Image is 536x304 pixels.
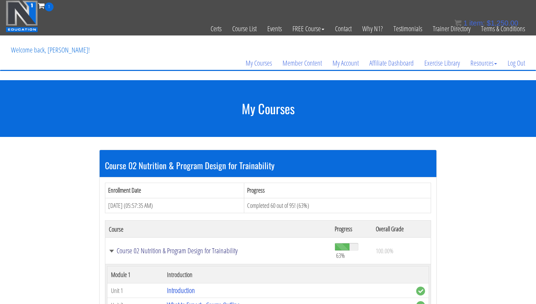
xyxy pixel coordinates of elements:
a: Log Out [502,46,530,80]
a: 1 item: $1,250.00 [454,19,518,27]
a: Certs [205,11,227,46]
a: Testimonials [388,11,428,46]
td: Unit 1 [107,283,163,298]
span: 1 [45,2,54,11]
a: Contact [330,11,357,46]
span: 1 [463,19,467,27]
span: $ [487,19,491,27]
a: Events [262,11,287,46]
a: Introduction [167,286,195,295]
td: 100.00% [372,238,431,264]
th: Enrollment Date [105,183,244,198]
span: complete [416,287,425,295]
th: Course [105,221,331,238]
span: 63% [336,252,345,259]
a: FREE Course [287,11,330,46]
img: n1-education [6,0,38,32]
th: Progress [331,221,372,238]
a: Trainer Directory [428,11,476,46]
a: Resources [465,46,502,80]
h3: Course 02 Nutrition & Program Design for Trainability [105,161,431,170]
th: Module 1 [107,266,163,283]
td: Completed 60 out of 95! (63%) [244,198,431,213]
a: Terms & Conditions [476,11,530,46]
a: Affiliate Dashboard [364,46,419,80]
a: My Courses [240,46,277,80]
th: Progress [244,183,431,198]
p: Welcome back, [PERSON_NAME]! [6,36,95,64]
a: Member Content [277,46,327,80]
a: Why N1? [357,11,388,46]
td: [DATE] (05:57:35 AM) [105,198,244,213]
th: Introduction [163,266,413,283]
span: item: [469,19,485,27]
th: Overall Grade [372,221,431,238]
a: My Account [327,46,364,80]
img: icon11.png [454,20,462,27]
a: 1 [38,1,54,10]
a: Exercise Library [419,46,465,80]
a: Course List [227,11,262,46]
bdi: 1,250.00 [487,19,518,27]
a: Course 02 Nutrition & Program Design for Trainability [109,247,328,254]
